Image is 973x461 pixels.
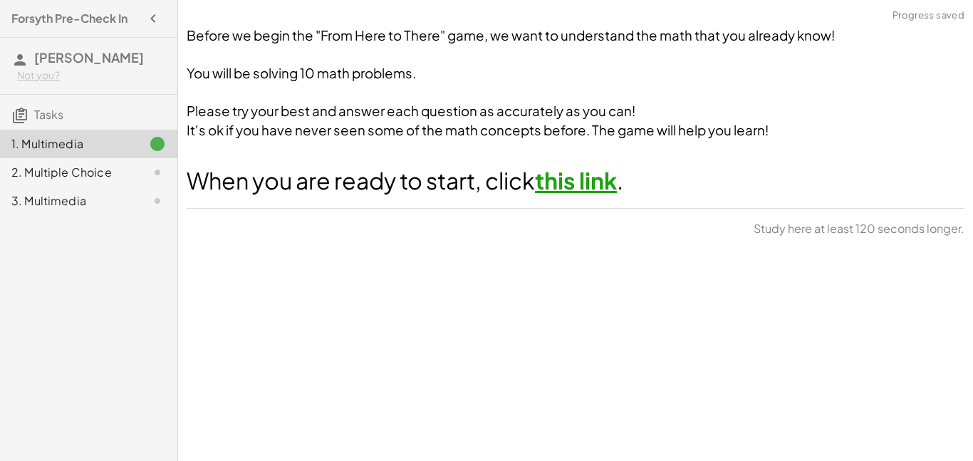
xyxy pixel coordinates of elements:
[11,135,126,152] div: 1. Multimedia
[34,107,63,122] span: Tasks
[149,192,166,209] i: Task not started.
[187,166,535,195] span: When you are ready to start, click
[11,10,128,27] h4: Forsyth Pre-Check In
[149,135,166,152] i: Task finished.
[11,164,126,181] div: 2. Multiple Choice
[149,164,166,181] i: Task not started.
[17,68,166,83] div: Not you?
[187,122,769,138] span: It's ok if you have never seen some of the math concepts before. The game will help you learn!
[754,220,964,237] span: Study here at least 120 seconds longer.
[893,9,964,23] span: Progress saved
[535,166,617,195] a: this link
[11,192,126,209] div: 3. Multimedia
[187,65,416,81] span: You will be solving 10 math problems.
[34,49,144,66] span: [PERSON_NAME]
[617,166,623,195] span: .
[187,27,835,43] span: Before we begin the "From Here to There" game, we want to understand the math that you already know!
[187,103,635,119] span: Please try your best and answer each question as accurately as you can!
